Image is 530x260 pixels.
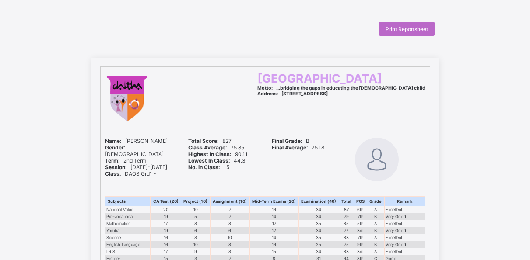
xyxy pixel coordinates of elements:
td: 3rd [354,248,367,255]
th: Examination (40) [298,196,339,206]
span: B [272,138,309,144]
td: 6 [210,227,249,234]
td: 8 [210,248,249,255]
td: 9 [181,248,211,255]
td: 5 [181,213,211,220]
td: Pre-vocational [105,213,151,220]
td: 7 [210,206,249,213]
span: [PERSON_NAME] [105,138,168,144]
b: Session: [105,164,127,170]
td: 79 [339,213,354,220]
td: 83 [339,234,354,241]
td: 8 [181,220,211,227]
td: 83 [339,248,354,255]
th: POS [354,196,367,206]
span: 827 [188,138,232,144]
td: 14 [249,234,298,241]
b: Lowest In Class: [188,157,230,164]
td: 34 [298,227,339,234]
td: 34 [298,206,339,213]
td: B [367,213,384,220]
td: Science [105,234,151,241]
span: 2nd Term [105,157,146,164]
b: No. in Class: [188,164,220,170]
td: 20 [151,206,181,213]
span: [DATE]-[DATE] [105,164,167,170]
td: 85 [339,220,354,227]
th: Remark [384,196,425,206]
b: Highest In Class: [188,151,232,157]
span: ...bridging the gaps in educating the [DEMOGRAPHIC_DATA] child [257,85,425,91]
th: Grade [367,196,384,206]
td: 15 [249,248,298,255]
th: Mid-Term Exams (20) [249,196,298,206]
b: Total Score: [188,138,219,144]
td: 17 [249,220,298,227]
span: [GEOGRAPHIC_DATA] [257,71,382,85]
td: Very Good [384,241,425,248]
th: CA Test (20) [151,196,181,206]
td: 6 [181,227,211,234]
td: 8 [181,234,211,241]
th: Project (10) [181,196,211,206]
td: 19 [151,227,181,234]
span: DAOS Grd1 - [105,170,156,177]
td: A [367,220,384,227]
td: 35 [298,234,339,241]
td: 35 [298,220,339,227]
b: Address: [257,91,278,97]
span: 15 [188,164,229,170]
span: Print Reportsheet [386,26,428,32]
td: 16 [151,234,181,241]
b: Motto: [257,85,273,91]
td: 10 [210,234,249,241]
td: 14 [249,213,298,220]
th: Assignment (10) [210,196,249,206]
td: 87 [339,206,354,213]
td: 77 [339,227,354,234]
td: 8 [210,241,249,248]
td: 75 [339,241,354,248]
td: 7th [354,234,367,241]
td: B [367,227,384,234]
td: 34 [298,248,339,255]
td: 25 [298,241,339,248]
td: Excellent [384,248,425,255]
span: 75.18 [272,144,324,151]
td: 12 [249,227,298,234]
td: A [367,234,384,241]
td: I.R.S [105,248,151,255]
td: A [367,206,384,213]
span: [DEMOGRAPHIC_DATA] [105,144,164,157]
td: 16 [151,241,181,248]
b: Final Grade: [272,138,302,144]
td: 6th [354,206,367,213]
b: Name: [105,138,122,144]
td: Very Good [384,227,425,234]
td: Mathematics [105,220,151,227]
td: Very Good [384,213,425,220]
b: Gender: [105,144,126,151]
span: 90.11 [188,151,248,157]
th: Subjects [105,196,151,206]
td: B [367,241,384,248]
td: 8 [210,220,249,227]
td: A [367,248,384,255]
b: Class Average: [188,144,227,151]
th: Total [339,196,354,206]
td: 5th [354,220,367,227]
td: 10 [181,241,211,248]
td: Excellent [384,206,425,213]
td: 7 [210,213,249,220]
td: 34 [298,213,339,220]
td: English Language [105,241,151,248]
td: Excellent [384,220,425,227]
td: 16 [249,206,298,213]
b: Final Average: [272,144,308,151]
td: 10 [181,206,211,213]
td: 7th [354,213,367,220]
td: 3rd [354,227,367,234]
b: Class: [105,170,121,177]
span: 75.85 [188,144,244,151]
td: Excellent [384,234,425,241]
